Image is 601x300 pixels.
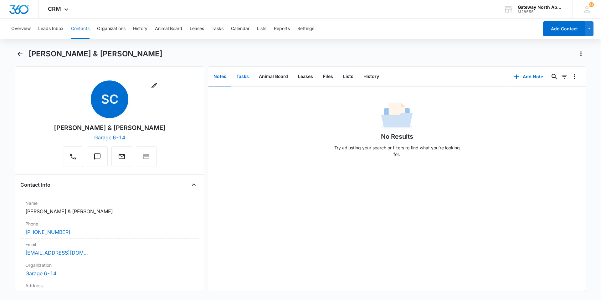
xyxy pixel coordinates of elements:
label: Name [25,200,194,206]
button: Filters [559,72,569,82]
div: account id [518,10,563,14]
button: Tasks [231,67,254,86]
img: No Data [381,101,413,132]
div: OrganizationGarage 6-14 [20,259,199,280]
a: Text [87,156,108,161]
label: Phone [25,220,194,227]
label: Organization [25,262,194,268]
span: CRM [48,6,61,12]
button: Overflow Menu [569,72,579,82]
div: [PERSON_NAME] & [PERSON_NAME] [54,123,166,132]
label: Address [25,282,194,289]
button: Leases [293,67,318,86]
button: Close [189,180,199,190]
div: Email[EMAIL_ADDRESS][DOMAIN_NAME] [20,239,199,259]
div: notifications count [589,2,594,7]
a: Garage 6-14 [25,270,56,277]
a: [PHONE_NUMBER] [25,228,70,236]
h1: [PERSON_NAME] & [PERSON_NAME] [28,49,162,59]
button: Back [15,49,25,59]
h1: No Results [381,132,413,141]
button: History [358,67,384,86]
button: Search... [549,72,559,82]
button: Leads Inbox [38,19,64,39]
div: Phone[PHONE_NUMBER] [20,218,199,239]
p: Try adjusting your search or filters to find what you’re looking for. [331,144,463,158]
button: Contacts [71,19,90,39]
button: Leases [190,19,204,39]
a: [EMAIL_ADDRESS][DOMAIN_NAME] [25,249,88,256]
span: SC [91,80,128,118]
dd: --- [25,290,194,297]
button: Add Note [508,69,549,84]
button: Email [111,146,132,167]
button: Text [87,146,108,167]
button: Animal Board [155,19,182,39]
dd: [PERSON_NAME] & [PERSON_NAME] [25,208,194,215]
div: Name[PERSON_NAME] & [PERSON_NAME] [20,197,199,218]
div: account name [518,5,563,10]
button: History [133,19,147,39]
button: Reports [274,19,290,39]
button: Organizations [97,19,126,39]
button: Lists [338,67,358,86]
a: Email [111,156,132,161]
button: Settings [297,19,314,39]
button: Call [63,146,83,167]
button: Overview [11,19,31,39]
span: 24 [589,2,594,7]
button: Lists [257,19,266,39]
a: Garage 6-14 [94,134,125,141]
button: Add Contact [543,21,585,36]
button: Calendar [231,19,249,39]
button: Notes [208,67,231,86]
button: Actions [576,49,586,59]
h4: Contact Info [20,181,50,189]
label: Email [25,241,194,248]
button: Tasks [212,19,223,39]
button: Files [318,67,338,86]
a: Call [63,156,83,161]
button: Animal Board [254,67,293,86]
